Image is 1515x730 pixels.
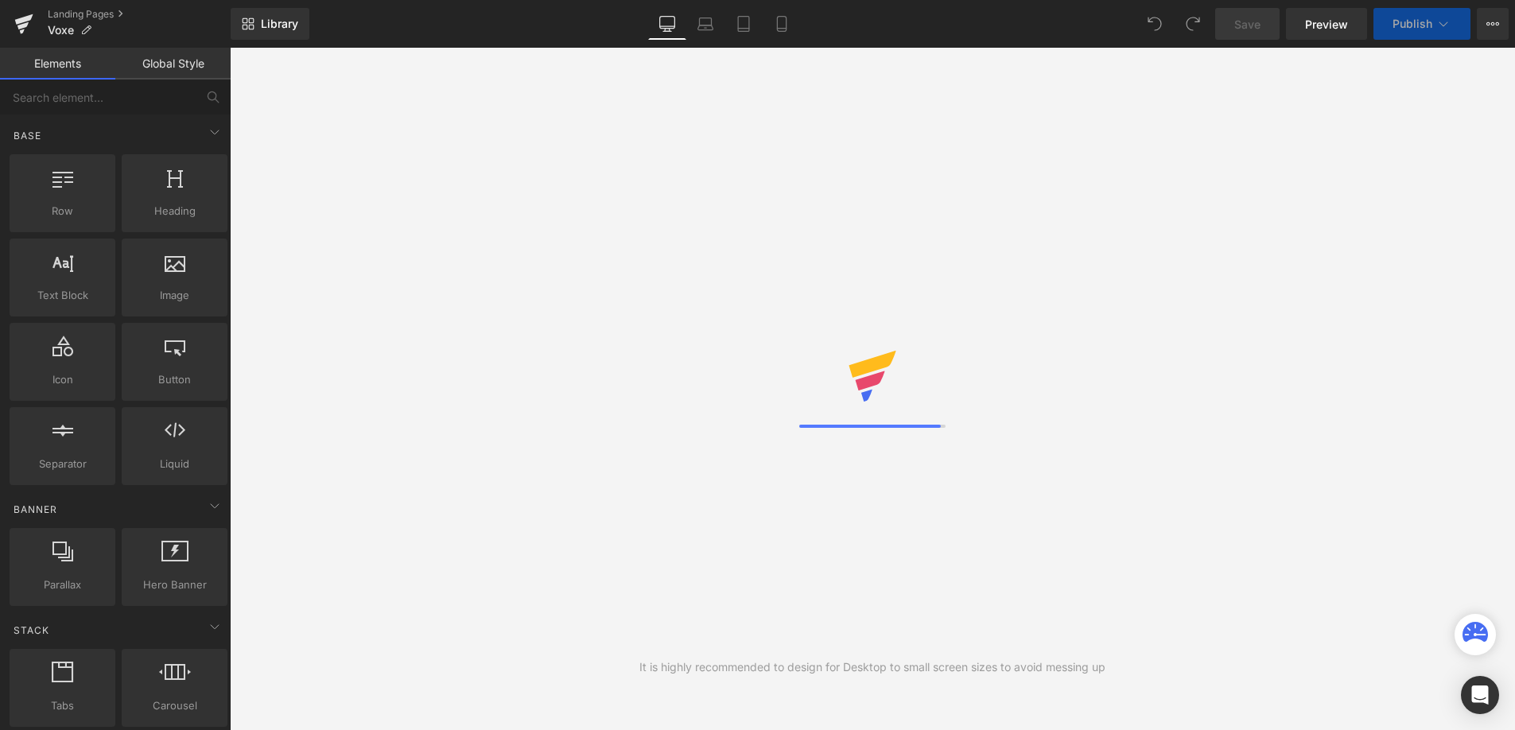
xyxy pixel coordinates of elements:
span: Carousel [126,697,223,714]
div: Open Intercom Messenger [1461,676,1499,714]
span: Banner [12,502,59,517]
a: Preview [1286,8,1367,40]
span: Save [1234,16,1261,33]
span: Base [12,128,43,143]
span: Preview [1305,16,1348,33]
span: Stack [12,623,51,638]
button: Publish [1373,8,1470,40]
span: Voxe [48,24,74,37]
span: Library [261,17,298,31]
span: Heading [126,203,223,219]
button: Undo [1139,8,1171,40]
a: Desktop [648,8,686,40]
button: Redo [1177,8,1209,40]
span: Row [14,203,111,219]
span: Hero Banner [126,577,223,593]
div: It is highly recommended to design for Desktop to small screen sizes to avoid messing up [639,658,1105,676]
span: Button [126,371,223,388]
span: Parallax [14,577,111,593]
a: New Library [231,8,309,40]
span: Tabs [14,697,111,714]
span: Publish [1393,17,1432,30]
span: Image [126,287,223,304]
span: Text Block [14,287,111,304]
a: Landing Pages [48,8,231,21]
span: Separator [14,456,111,472]
a: Mobile [763,8,801,40]
a: Global Style [115,48,231,80]
span: Liquid [126,456,223,472]
span: Icon [14,371,111,388]
button: More [1477,8,1509,40]
a: Laptop [686,8,724,40]
a: Tablet [724,8,763,40]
